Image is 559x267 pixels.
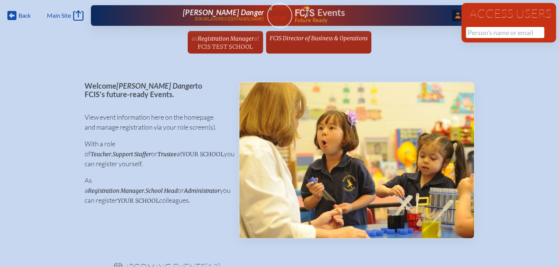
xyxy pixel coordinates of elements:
[146,187,178,194] span: School Head
[47,12,71,19] span: Main Site
[188,31,262,54] a: asRegistration ManageratFCIS Test School
[270,35,368,42] span: FCIS Director of Business & Operations
[85,139,227,169] p: With a role of , or at you can register yourself.
[267,31,371,45] a: FCIS Director of Business & Operations
[195,17,264,21] p: [EMAIL_ADDRESS][DOMAIN_NAME]
[183,8,264,17] span: [PERSON_NAME] Danger
[157,151,177,158] span: Trustee
[191,34,198,42] span: as
[198,35,254,42] span: Registration Manager
[18,12,31,19] span: Back
[466,7,552,19] h1: Access Users
[466,27,544,38] input: Person’s name or email
[117,197,159,204] span: your school
[264,3,295,22] img: User Avatar
[85,112,227,132] p: View event information here on the homepage and manage registration via your role screen(s).
[184,187,220,194] span: Administrator
[182,151,224,158] span: your school
[91,151,111,158] span: Teacher
[85,82,227,98] p: Welcome to FCIS’s future-ready Events.
[295,6,445,23] div: FCIS Events — Future ready
[239,82,474,238] img: Events
[267,3,292,28] a: User Avatar
[294,18,444,23] span: Future Ready
[116,81,195,90] span: [PERSON_NAME] Danger
[85,175,227,205] p: As a , or you can register colleagues.
[88,187,144,194] span: Registration Manager
[47,10,83,21] a: Main Site
[113,151,151,158] span: Support Staffer
[198,43,253,50] span: FCIS Test School
[254,34,259,42] span: at
[115,8,264,23] a: [PERSON_NAME] Danger[EMAIL_ADDRESS][DOMAIN_NAME]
